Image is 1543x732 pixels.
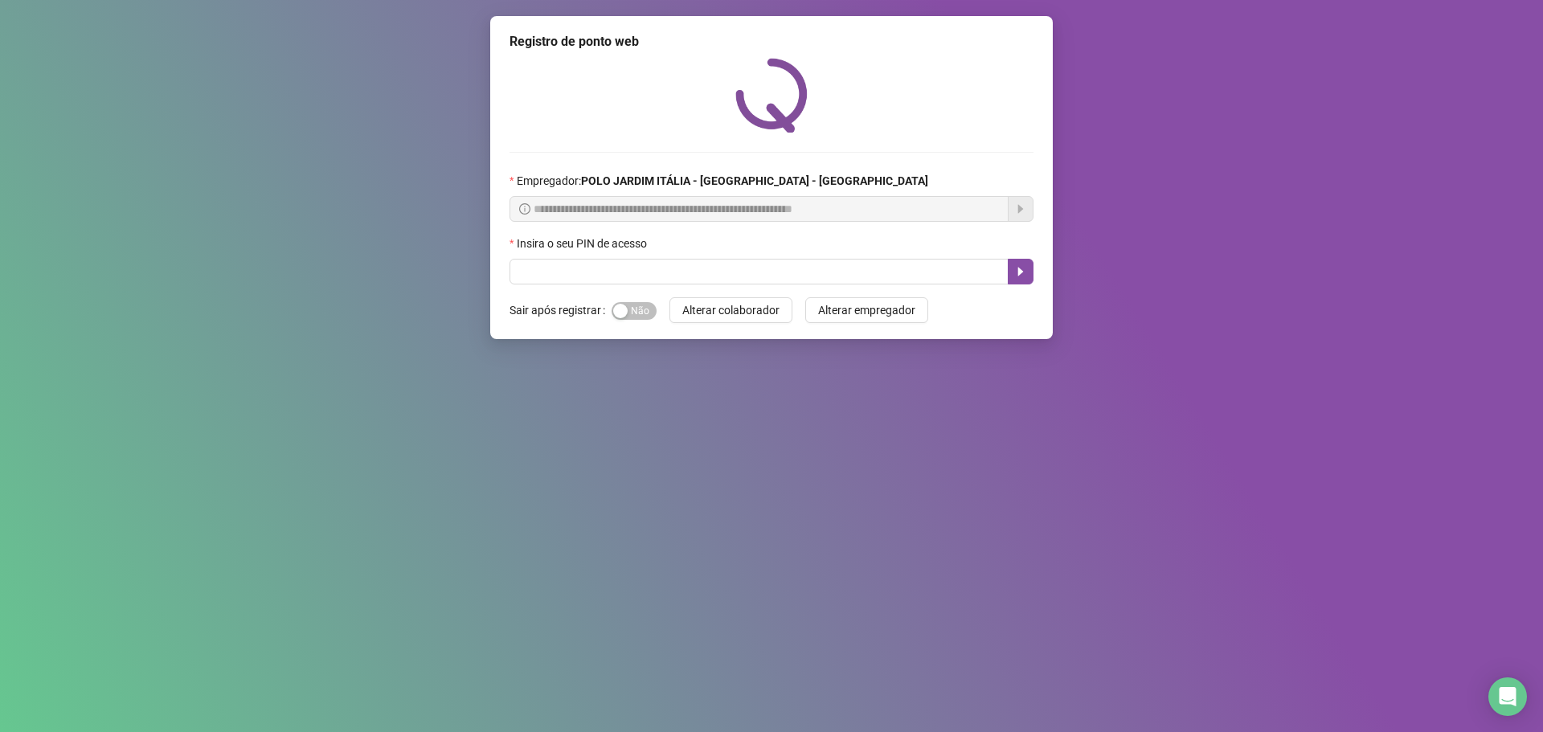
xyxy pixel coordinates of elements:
[818,301,915,319] span: Alterar empregador
[682,301,780,319] span: Alterar colaborador
[519,203,530,215] span: info-circle
[805,297,928,323] button: Alterar empregador
[735,58,808,133] img: QRPoint
[517,172,928,190] span: Empregador :
[669,297,792,323] button: Alterar colaborador
[1488,677,1527,716] div: Open Intercom Messenger
[510,32,1033,51] div: Registro de ponto web
[510,297,612,323] label: Sair após registrar
[510,235,657,252] label: Insira o seu PIN de acesso
[581,174,928,187] strong: POLO JARDIM ITÁLIA - [GEOGRAPHIC_DATA] - [GEOGRAPHIC_DATA]
[1014,265,1027,278] span: caret-right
